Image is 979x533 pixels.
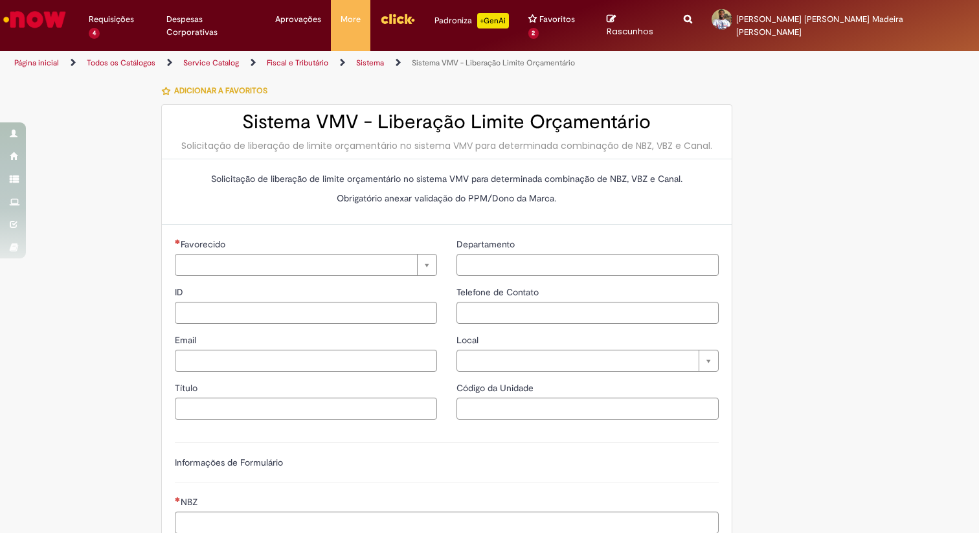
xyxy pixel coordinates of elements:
[175,382,200,394] span: Título
[528,28,539,39] span: 2
[412,58,575,68] a: Sistema VMV - Liberação Limite Orçamentário
[181,496,200,508] span: NBZ
[89,13,134,26] span: Requisições
[10,51,643,75] ul: Trilhas de página
[275,13,321,26] span: Aprovações
[175,302,437,324] input: ID
[175,139,719,152] div: Solicitação de liberação de limite orçamentário no sistema VMV para determinada combinação de NBZ...
[539,13,575,26] span: Favoritos
[175,350,437,372] input: Email
[456,334,481,346] span: Local
[175,172,719,185] p: Solicitação de liberação de limite orçamentário no sistema VMV para determinada combinação de NBZ...
[175,457,283,468] label: Informações de Formulário
[380,9,415,28] img: click_logo_yellow_360x200.png
[175,239,181,244] span: Necessários
[175,254,437,276] a: Limpar campo Favorecido
[456,398,719,420] input: Código da Unidade
[1,6,68,32] img: ServiceNow
[477,13,509,28] p: +GenAi
[736,14,903,38] span: [PERSON_NAME] [PERSON_NAME] Madeira [PERSON_NAME]
[607,14,664,38] a: Rascunhos
[267,58,328,68] a: Fiscal e Tributário
[341,13,361,26] span: More
[89,28,100,39] span: 4
[356,58,384,68] a: Sistema
[87,58,155,68] a: Todos os Catálogos
[175,111,719,133] h2: Sistema VMV - Liberação Limite Orçamentário
[175,497,181,502] span: Necessários
[456,286,541,298] span: Telefone de Contato
[14,58,59,68] a: Página inicial
[183,58,239,68] a: Service Catalog
[607,25,653,38] span: Rascunhos
[456,302,719,324] input: Telefone de Contato
[175,334,199,346] span: Email
[175,192,719,205] p: Obrigatório anexar validação do PPM/Dono da Marca.
[456,382,536,394] span: Código da Unidade
[181,238,228,250] span: Necessários - Favorecido
[434,13,509,28] div: Padroniza
[174,85,267,96] span: Adicionar a Favoritos
[456,238,517,250] span: Departamento
[175,286,186,298] span: ID
[161,77,275,104] button: Adicionar a Favoritos
[456,350,719,372] a: Limpar campo Local
[166,13,256,39] span: Despesas Corporativas
[456,254,719,276] input: Departamento
[175,398,437,420] input: Título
